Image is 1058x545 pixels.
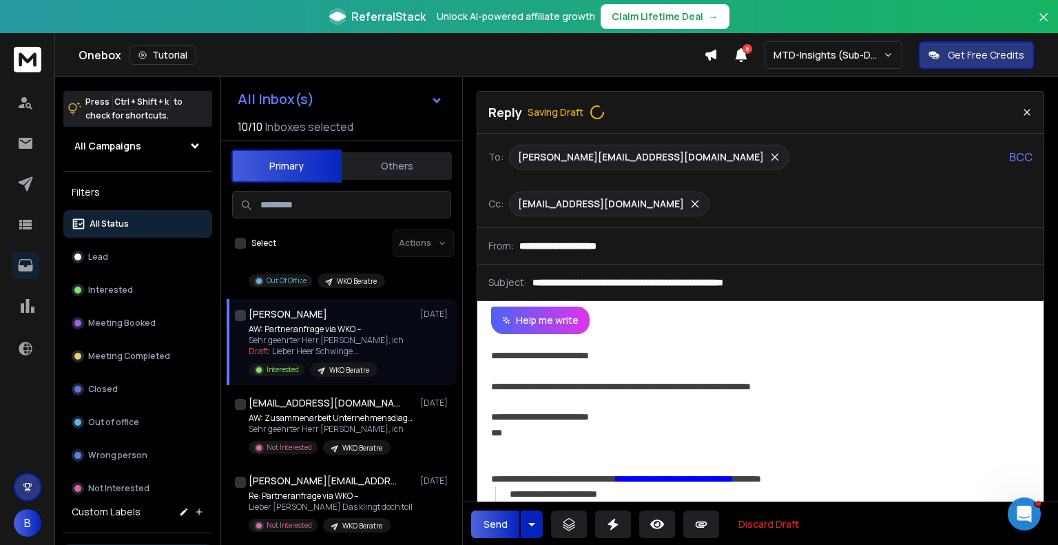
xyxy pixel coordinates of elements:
span: Ctrl + Shift + k [112,94,171,110]
p: Interested [267,364,299,375]
p: Interested [88,285,133,296]
div: Onebox [79,45,704,65]
button: B [14,509,41,537]
span: ReferralStack [351,8,426,25]
p: Reply [488,103,522,122]
h1: All Campaigns [74,139,141,153]
p: AW: Zusammenarbeit Unternehmensdiagnostik? [249,413,414,424]
button: Help me write [491,307,590,334]
p: WKO Beratre [342,443,382,453]
p: AW: Partneranfrage via WKO – [249,324,404,335]
h1: [EMAIL_ADDRESS][DOMAIN_NAME] [249,396,400,410]
button: Lead [63,243,212,271]
span: Saving Draft [528,104,608,121]
p: WKO Beratre [337,276,377,287]
p: Closed [88,384,118,395]
p: Lieber [PERSON_NAME] Das klingt doch toll [249,502,413,513]
p: Subject: [488,276,527,289]
span: 10 / 10 [238,119,262,135]
p: All Status [90,218,129,229]
p: Not Interested [267,520,312,531]
button: All Campaigns [63,132,212,160]
p: From: [488,239,514,253]
p: Meeting Booked [88,318,156,329]
h3: Custom Labels [72,505,141,519]
button: Claim Lifetime Deal→ [601,4,729,29]
p: Out Of Office [267,276,307,286]
h3: Filters [63,183,212,202]
h1: [PERSON_NAME] [249,307,327,321]
p: Unlock AI-powered affiliate growth [437,10,595,23]
p: Cc: [488,197,504,211]
button: Get Free Credits [919,41,1034,69]
button: Out of office [63,409,212,436]
p: [DATE] [420,475,451,486]
p: [DATE] [420,398,451,409]
p: Sehr geehrter Herr [PERSON_NAME], ich [249,335,404,346]
p: MTD-Insights (Sub-Domains) [774,48,883,62]
p: Not Interested [267,442,312,453]
button: Tutorial [129,45,196,65]
button: All Inbox(s) [227,85,454,113]
iframe: Intercom live chat [1008,497,1041,531]
p: WKO Beratre [329,365,369,376]
p: Press to check for shortcuts. [85,95,183,123]
p: Get Free Credits [948,48,1024,62]
p: Meeting Completed [88,351,170,362]
p: Sehr geehrter Herr [PERSON_NAME], ich [249,424,414,435]
button: Closed [63,376,212,403]
p: To: [488,150,504,164]
p: [DATE] [420,309,451,320]
button: Wrong person [63,442,212,469]
label: Select [251,238,276,249]
p: Out of office [88,417,139,428]
button: Primary [231,150,342,183]
p: WKO Beratre [342,521,382,531]
p: Re: Partneranfrage via WKO – [249,491,413,502]
p: Lead [88,251,108,263]
p: [EMAIL_ADDRESS][DOMAIN_NAME] [518,197,684,211]
button: Close banner [1035,8,1052,41]
span: Lieber Heer Schwinge ... [272,345,359,357]
span: Draft: [249,345,271,357]
button: Meeting Completed [63,342,212,370]
button: Interested [63,276,212,304]
span: → [709,10,718,23]
p: Not Interested [88,483,149,494]
p: Wrong person [88,450,147,461]
button: Not Interested [63,475,212,502]
h1: [PERSON_NAME][EMAIL_ADDRESS][DOMAIN_NAME] [249,474,400,488]
p: [PERSON_NAME][EMAIL_ADDRESS][DOMAIN_NAME] [518,150,764,164]
button: Others [342,151,452,181]
p: BCC [1009,149,1033,165]
button: Send [471,511,519,538]
span: 6 [743,44,752,54]
button: Meeting Booked [63,309,212,337]
button: Discard Draft [727,511,810,538]
button: All Status [63,210,212,238]
h1: All Inbox(s) [238,92,314,106]
h3: Inboxes selected [265,119,353,135]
